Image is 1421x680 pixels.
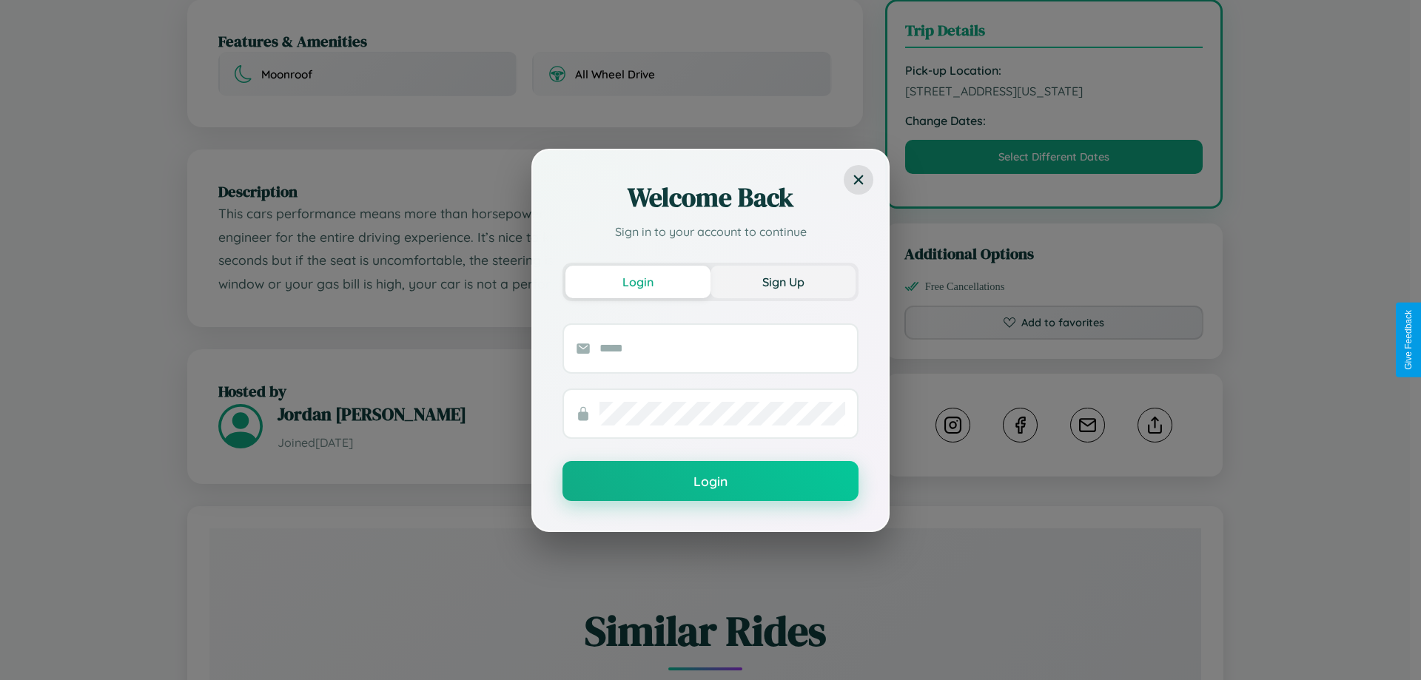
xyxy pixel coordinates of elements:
h2: Welcome Back [562,180,859,215]
button: Login [565,266,710,298]
div: Give Feedback [1403,310,1414,370]
button: Sign Up [710,266,856,298]
button: Login [562,461,859,501]
p: Sign in to your account to continue [562,223,859,240]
